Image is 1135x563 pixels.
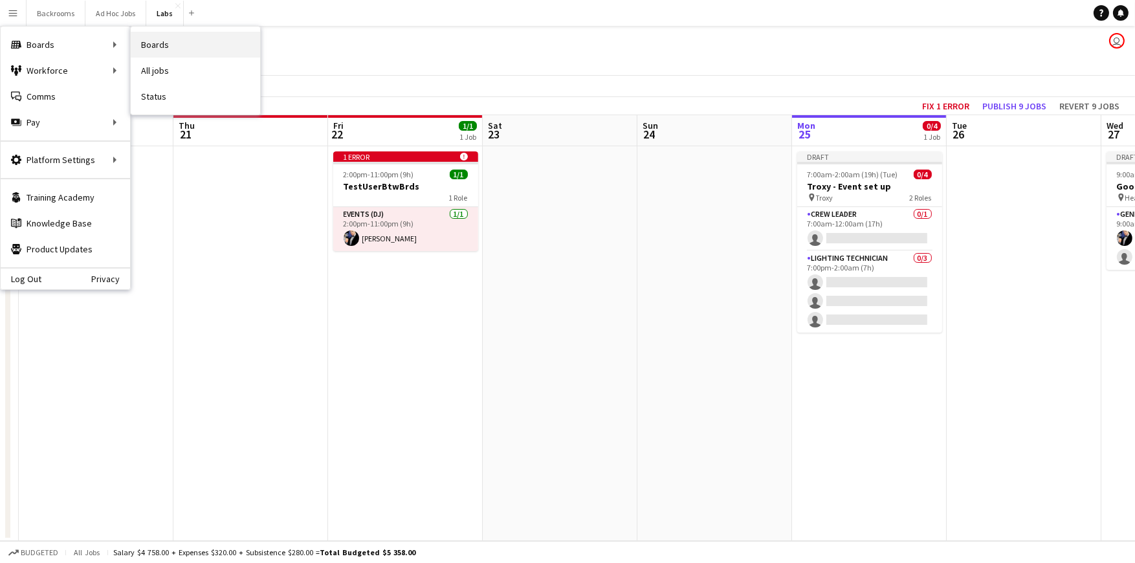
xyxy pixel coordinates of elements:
[85,1,146,26] button: Ad Hoc Jobs
[643,120,658,131] span: Sun
[797,207,942,251] app-card-role: Crew Leader0/17:00am-12:00am (17h)
[1,274,41,284] a: Log Out
[113,547,415,557] div: Salary $4 758.00 + Expenses $320.00 + Subsistence $280.00 =
[146,1,184,26] button: Labs
[449,193,468,203] span: 1 Role
[459,132,476,142] div: 1 Job
[816,193,833,203] span: Troxy
[1109,33,1125,49] app-user-avatar: Angela Ruffin
[952,120,967,131] span: Tue
[977,98,1052,115] button: Publish 9 jobs
[950,127,967,142] span: 26
[488,120,502,131] span: Sat
[333,181,478,192] h3: TestUserBtwBrds
[797,151,942,162] div: Draft
[486,127,502,142] span: 23
[333,151,478,162] div: 1 error
[320,547,415,557] span: Total Budgeted $5 358.00
[1,210,130,236] a: Knowledge Base
[333,120,344,131] span: Fri
[797,120,815,131] span: Mon
[797,151,942,333] app-job-card: Draft7:00am-2:00am (19h) (Tue)0/4Troxy - Event set up Troxy2 RolesCrew Leader0/17:00am-12:00am (1...
[450,170,468,179] span: 1/1
[917,98,975,115] button: Fix 1 error
[331,127,344,142] span: 22
[1,184,130,210] a: Training Academy
[910,193,932,203] span: 2 Roles
[923,132,940,142] div: 1 Job
[179,120,195,131] span: Thu
[333,207,478,251] app-card-role: Events (DJ)1/12:00pm-11:00pm (9h)[PERSON_NAME]
[1,147,130,173] div: Platform Settings
[131,32,260,58] a: Boards
[131,83,260,109] a: Status
[71,547,102,557] span: All jobs
[923,121,941,131] span: 0/4
[6,546,60,560] button: Budgeted
[27,1,85,26] button: Backrooms
[1,58,130,83] div: Workforce
[808,170,898,179] span: 7:00am-2:00am (19h) (Tue)
[131,58,260,83] a: All jobs
[344,170,414,179] span: 2:00pm-11:00pm (9h)
[459,121,477,131] span: 1/1
[333,151,478,251] app-job-card: 1 error 2:00pm-11:00pm (9h)1/1TestUserBtwBrds1 RoleEvents (DJ)1/12:00pm-11:00pm (9h)[PERSON_NAME]
[1,83,130,109] a: Comms
[795,127,815,142] span: 25
[1,32,130,58] div: Boards
[797,251,942,333] app-card-role: Lighting technician0/37:00pm-2:00am (7h)
[177,127,195,142] span: 21
[797,181,942,192] h3: Troxy - Event set up
[91,274,130,284] a: Privacy
[641,127,658,142] span: 24
[1107,120,1123,131] span: Wed
[1054,98,1125,115] button: Revert 9 jobs
[21,548,58,557] span: Budgeted
[1105,127,1123,142] span: 27
[914,170,932,179] span: 0/4
[1,109,130,135] div: Pay
[1,236,130,262] a: Product Updates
